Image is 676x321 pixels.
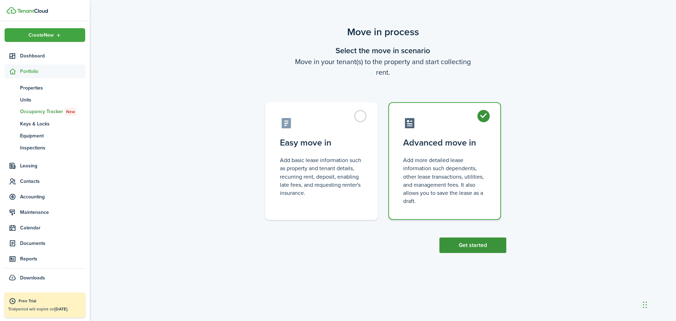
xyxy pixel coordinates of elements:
control-radio-card-description: Add more detailed lease information such dependents, other lease transactions, utilities, and man... [403,156,486,205]
control-radio-card-title: Easy move in [280,136,363,149]
a: Dashboard [5,49,85,63]
button: Open menu [5,28,85,42]
a: Occupancy TrackerNew [5,106,85,118]
a: Reports [5,252,85,266]
span: Equipment [20,132,85,140]
button: Get started [439,237,506,253]
span: period will expire on [16,306,68,312]
img: TenantCloud [7,7,16,14]
a: Properties [5,82,85,94]
span: Keys & Locks [20,120,85,128]
span: Leasing [20,162,85,169]
span: Occupancy Tracker [20,108,85,116]
span: Portfolio [20,68,85,75]
span: Downloads [20,274,45,282]
control-radio-card-description: Add basic lease information such as property and tenant details, recurring rent, deposit, enablin... [280,156,363,197]
a: Equipment [5,130,85,142]
span: Calendar [20,224,85,232]
wizard-step-header-description: Move in your tenant(s) to the property and start collecting rent. [260,56,506,78]
a: Units [5,94,85,106]
a: Keys & Locks [5,118,85,130]
span: Contacts [20,178,85,185]
a: Inspections [5,142,85,154]
div: Drag [643,294,647,315]
iframe: Chat Widget [559,245,676,321]
img: TenantCloud [17,9,48,13]
span: New [66,109,75,115]
div: Free Trial [19,298,82,305]
span: Accounting [20,193,85,200]
span: Units [20,96,85,104]
p: Trial [8,306,82,312]
span: Properties [20,84,85,92]
span: Dashboard [20,52,85,60]
span: Documents [20,240,85,247]
a: Free TrialTrialperiod will expire on[DATE]. [5,292,85,317]
span: Inspections [20,144,85,152]
control-radio-card-title: Advanced move in [403,136,486,149]
span: Reports [20,255,85,263]
b: [DATE]. [55,306,68,312]
scenario-title: Move in process [260,25,506,39]
wizard-step-header-title: Select the move in scenario [260,45,506,56]
span: Maintenance [20,209,85,216]
span: Create New [29,33,54,38]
